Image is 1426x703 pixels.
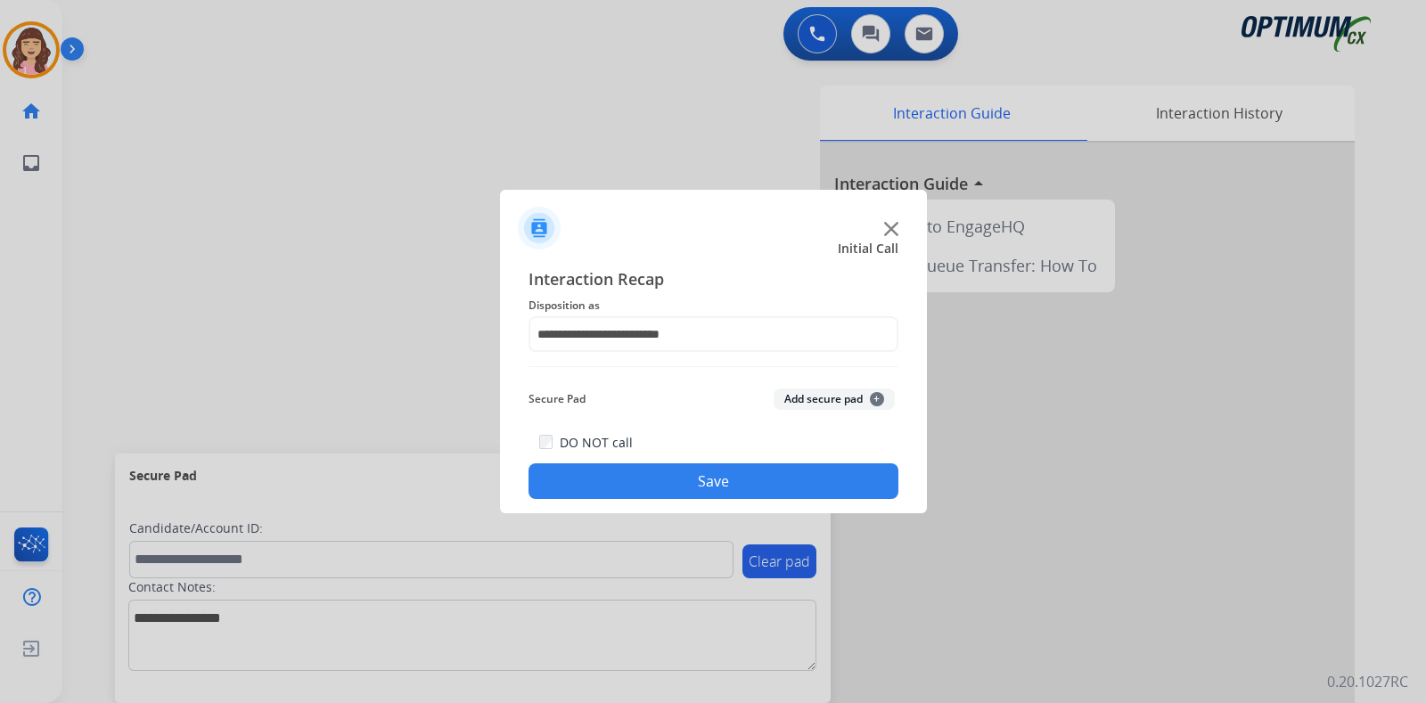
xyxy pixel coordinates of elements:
p: 0.20.1027RC [1327,671,1408,692]
button: Add secure pad+ [774,388,895,410]
label: DO NOT call [560,434,633,452]
img: contactIcon [518,207,561,249]
span: Interaction Recap [529,266,898,295]
button: Save [529,463,898,499]
span: Secure Pad [529,388,586,410]
span: + [870,392,884,406]
img: contact-recap-line.svg [529,366,898,367]
span: Disposition as [529,295,898,316]
span: Initial Call [838,240,898,257]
